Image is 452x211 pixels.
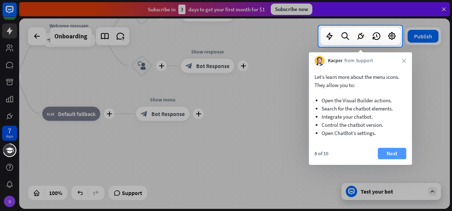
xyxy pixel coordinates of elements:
[6,3,27,24] button: Open LiveChat chat widget
[322,96,399,104] li: Open the Visual Builder actions.
[322,121,399,129] li: Control the chatbot version.
[322,104,399,113] li: Search for the chatbot elements.
[328,58,343,65] span: Kacper
[322,129,399,137] li: Open ChatBot’s settings.
[314,73,406,89] p: Let’s learn more about the menu icons. They allow you to:
[314,150,328,157] div: 8 of 10
[402,59,406,63] i: close
[378,148,406,159] button: Next
[322,113,399,121] li: Integrate your chatbot.
[344,58,373,65] span: from Support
